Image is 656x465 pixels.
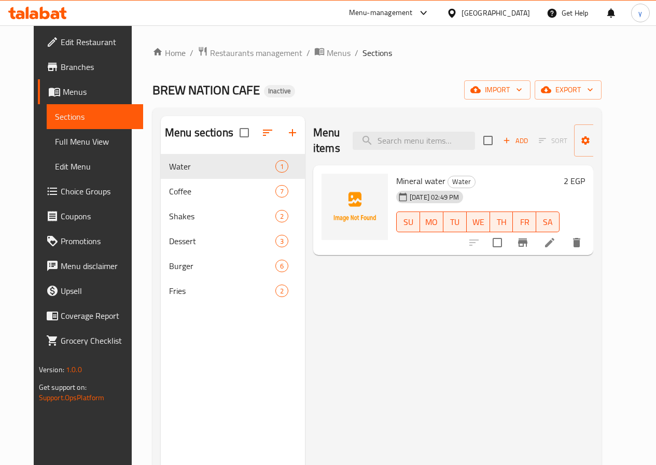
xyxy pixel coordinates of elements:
[276,236,288,246] span: 3
[61,309,135,322] span: Coverage Report
[169,160,275,173] span: Water
[169,185,275,198] div: Coffee
[38,253,143,278] a: Menu disclaimer
[169,285,275,297] span: Fries
[349,7,413,19] div: Menu-management
[462,7,530,19] div: [GEOGRAPHIC_DATA]
[362,47,392,59] span: Sections
[152,46,602,60] nav: breadcrumb
[38,79,143,104] a: Menus
[494,215,509,230] span: TH
[574,124,644,157] button: Manage items
[490,212,513,232] button: TH
[540,215,555,230] span: SA
[61,260,135,272] span: Menu disclaimer
[276,187,288,196] span: 7
[161,154,305,179] div: Water1
[63,86,135,98] span: Menus
[510,230,535,255] button: Branch-specific-item
[190,47,193,59] li: /
[61,185,135,198] span: Choice Groups
[314,46,351,60] a: Menus
[638,7,642,19] span: y
[255,120,280,145] span: Sort sections
[536,212,560,232] button: SA
[464,80,531,100] button: import
[306,47,310,59] li: /
[276,261,288,271] span: 6
[39,363,64,376] span: Version:
[264,87,295,95] span: Inactive
[161,278,305,303] div: Fries2
[169,210,275,222] span: Shakes
[61,235,135,247] span: Promotions
[355,47,358,59] li: /
[448,176,476,188] div: Water
[275,185,288,198] div: items
[55,110,135,123] span: Sections
[313,125,340,156] h2: Menu items
[38,54,143,79] a: Branches
[169,260,275,272] span: Burger
[165,125,233,140] h2: Menu sections
[322,174,388,240] img: Mineral water
[532,133,574,149] span: Select section first
[198,46,302,60] a: Restaurants management
[275,235,288,247] div: items
[38,278,143,303] a: Upsell
[501,135,529,147] span: Add
[38,30,143,54] a: Edit Restaurant
[276,286,288,296] span: 2
[513,212,536,232] button: FR
[161,204,305,229] div: Shakes2
[280,120,305,145] button: Add section
[443,212,467,232] button: TU
[161,150,305,307] nav: Menu sections
[276,212,288,221] span: 2
[564,174,585,188] h6: 2 EGP
[424,215,439,230] span: MO
[38,303,143,328] a: Coverage Report
[161,253,305,278] div: Burger6
[66,363,82,376] span: 1.0.0
[543,236,556,249] a: Edit menu item
[61,210,135,222] span: Coupons
[420,212,443,232] button: MO
[39,391,105,404] a: Support.OpsPlatform
[353,132,475,150] input: search
[38,204,143,229] a: Coupons
[467,212,490,232] button: WE
[275,285,288,297] div: items
[499,133,532,149] button: Add
[486,232,508,253] span: Select to update
[169,235,275,247] span: Dessert
[161,179,305,204] div: Coffee7
[275,160,288,173] div: items
[55,160,135,173] span: Edit Menu
[152,47,186,59] a: Home
[276,162,288,172] span: 1
[61,334,135,347] span: Grocery Checklist
[535,80,602,100] button: export
[47,129,143,154] a: Full Menu View
[275,210,288,222] div: items
[38,229,143,253] a: Promotions
[499,133,532,149] span: Add item
[61,285,135,297] span: Upsell
[47,154,143,179] a: Edit Menu
[264,85,295,97] div: Inactive
[396,212,420,232] button: SU
[448,176,475,188] span: Water
[39,381,87,394] span: Get support on:
[38,328,143,353] a: Grocery Checklist
[564,230,589,255] button: delete
[152,78,260,102] span: BREW NATION CAFE
[55,135,135,148] span: Full Menu View
[471,215,486,230] span: WE
[233,122,255,144] span: Select all sections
